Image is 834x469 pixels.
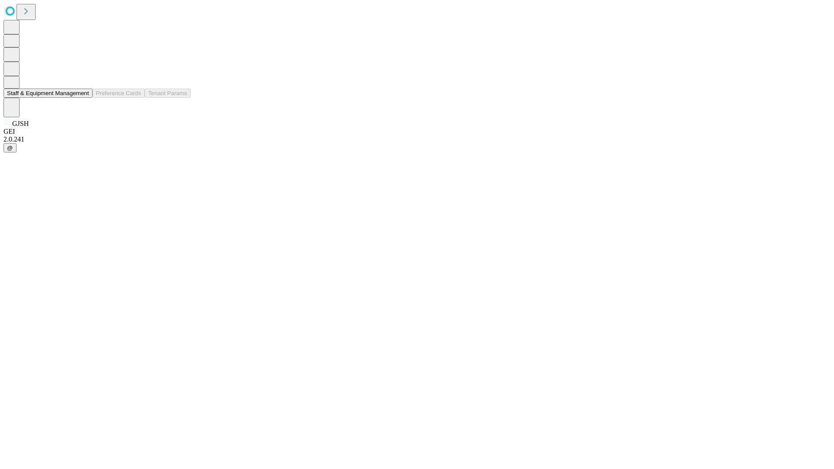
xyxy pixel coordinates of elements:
[145,89,191,98] button: Tenant Params
[93,89,145,98] button: Preference Cards
[7,145,13,151] span: @
[12,120,29,127] span: GJSH
[3,135,831,143] div: 2.0.241
[3,143,17,152] button: @
[3,89,93,98] button: Staff & Equipment Management
[3,128,831,135] div: GEI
